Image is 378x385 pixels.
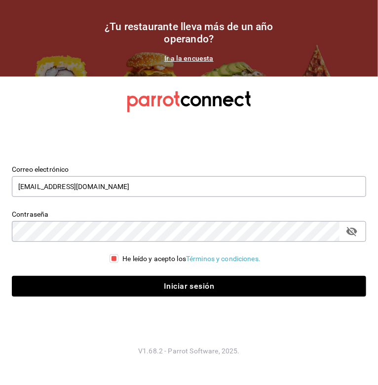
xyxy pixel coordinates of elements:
p: V1.68.2 - Parrot Software, 2025. [12,346,366,356]
button: passwordField [343,223,360,240]
a: Términos y condiciones. [186,255,261,263]
button: Iniciar sesión [12,276,366,297]
div: He leído y acepto los [122,254,261,264]
input: Ingresa tu correo electrónico [12,176,366,197]
a: Ir a la encuesta [164,54,213,62]
label: Correo electrónico [12,166,366,173]
h1: ¿Tu restaurante lleva más de un año operando? [90,21,288,45]
label: Contraseña [12,211,366,218]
